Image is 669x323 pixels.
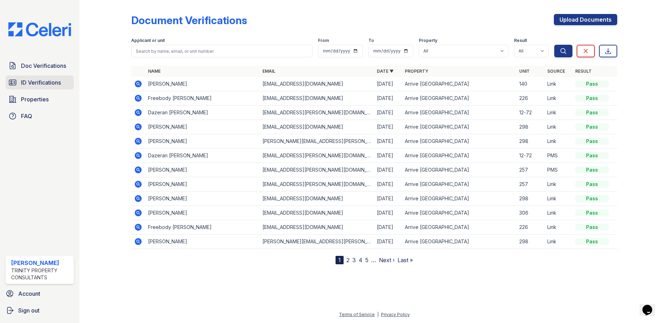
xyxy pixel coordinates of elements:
[419,38,437,43] label: Property
[544,77,572,91] td: Link
[3,22,77,36] img: CE_Logo_Blue-a8612792a0a2168367f1c8372b55b34899dd931a85d93a1a3d3e32e68fde9ad4.png
[640,295,662,316] iframe: chat widget
[402,206,516,220] td: Arrive [GEOGRAPHIC_DATA]
[6,76,74,89] a: ID Verifications
[402,77,516,91] td: Arrive [GEOGRAPHIC_DATA]
[544,134,572,149] td: Link
[18,289,40,298] span: Account
[6,92,74,106] a: Properties
[377,312,379,317] div: |
[371,256,376,264] span: …
[374,192,402,206] td: [DATE]
[516,134,544,149] td: 298
[368,38,374,43] label: To
[402,134,516,149] td: Arrive [GEOGRAPHIC_DATA]
[374,163,402,177] td: [DATE]
[544,220,572,235] td: Link
[11,259,71,267] div: [PERSON_NAME]
[260,149,374,163] td: [EMAIL_ADDRESS][PERSON_NAME][DOMAIN_NAME]
[402,220,516,235] td: Arrive [GEOGRAPHIC_DATA]
[377,69,394,74] a: Date ▼
[374,120,402,134] td: [DATE]
[374,77,402,91] td: [DATE]
[6,109,74,123] a: FAQ
[346,257,350,264] a: 2
[131,14,247,27] div: Document Verifications
[260,206,374,220] td: [EMAIL_ADDRESS][DOMAIN_NAME]
[402,91,516,106] td: Arrive [GEOGRAPHIC_DATA]
[6,59,74,73] a: Doc Verifications
[318,38,329,43] label: From
[544,163,572,177] td: PMS
[260,120,374,134] td: [EMAIL_ADDRESS][DOMAIN_NAME]
[516,163,544,177] td: 257
[544,91,572,106] td: Link
[544,149,572,163] td: PMS
[21,112,32,120] span: FAQ
[575,69,592,74] a: Result
[544,120,572,134] td: Link
[148,69,161,74] a: Name
[575,166,609,173] div: Pass
[516,77,544,91] td: 140
[260,220,374,235] td: [EMAIL_ADDRESS][DOMAIN_NAME]
[336,256,344,264] div: 1
[519,69,530,74] a: Unit
[374,206,402,220] td: [DATE]
[21,95,49,103] span: Properties
[145,149,260,163] td: Dazeran [PERSON_NAME]
[575,80,609,87] div: Pass
[21,62,66,70] span: Doc Verifications
[374,235,402,249] td: [DATE]
[544,177,572,192] td: Link
[3,303,77,317] a: Sign out
[516,149,544,163] td: 12-72
[365,257,368,264] a: 5
[145,106,260,120] td: Dazeran [PERSON_NAME]
[260,192,374,206] td: [EMAIL_ADDRESS][DOMAIN_NAME]
[516,192,544,206] td: 298
[3,287,77,301] a: Account
[339,312,375,317] a: Terms of Service
[145,206,260,220] td: [PERSON_NAME]
[575,181,609,188] div: Pass
[402,163,516,177] td: Arrive [GEOGRAPHIC_DATA]
[374,220,402,235] td: [DATE]
[260,134,374,149] td: [PERSON_NAME][EMAIL_ADDRESS][PERSON_NAME][DOMAIN_NAME]
[145,220,260,235] td: Freebody [PERSON_NAME]
[544,192,572,206] td: Link
[402,120,516,134] td: Arrive [GEOGRAPHIC_DATA]
[516,91,544,106] td: 226
[260,77,374,91] td: [EMAIL_ADDRESS][DOMAIN_NAME]
[145,120,260,134] td: [PERSON_NAME]
[374,177,402,192] td: [DATE]
[544,106,572,120] td: Link
[575,209,609,216] div: Pass
[575,138,609,145] div: Pass
[554,14,617,25] a: Upload Documents
[145,77,260,91] td: [PERSON_NAME]
[21,78,61,87] span: ID Verifications
[544,235,572,249] td: Link
[575,195,609,202] div: Pass
[544,206,572,220] td: Link
[374,91,402,106] td: [DATE]
[516,106,544,120] td: 12-72
[514,38,527,43] label: Result
[260,106,374,120] td: [EMAIL_ADDRESS][PERSON_NAME][DOMAIN_NAME]
[131,38,165,43] label: Applicant or unit
[260,235,374,249] td: [PERSON_NAME][EMAIL_ADDRESS][PERSON_NAME][DOMAIN_NAME]
[145,91,260,106] td: Freebody [PERSON_NAME]
[374,149,402,163] td: [DATE]
[402,192,516,206] td: Arrive [GEOGRAPHIC_DATA]
[145,177,260,192] td: [PERSON_NAME]
[381,312,410,317] a: Privacy Policy
[352,257,356,264] a: 3
[374,106,402,120] td: [DATE]
[516,120,544,134] td: 298
[402,149,516,163] td: Arrive [GEOGRAPHIC_DATA]
[131,45,312,57] input: Search by name, email, or unit number
[18,306,40,315] span: Sign out
[405,69,428,74] a: Property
